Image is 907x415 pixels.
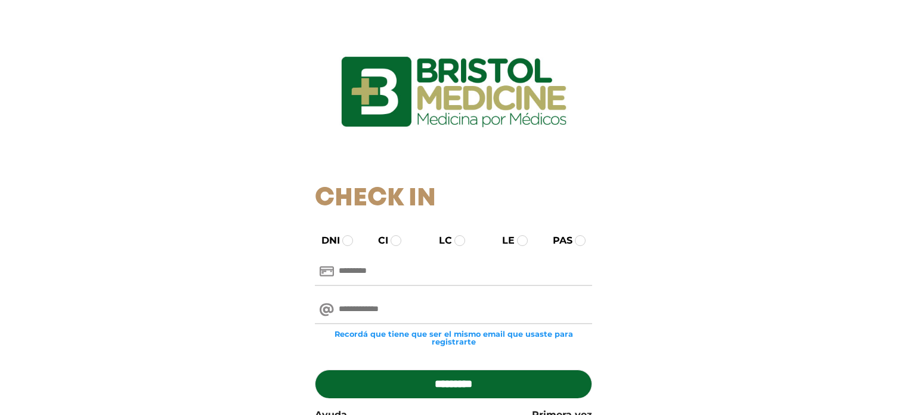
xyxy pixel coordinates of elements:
label: CI [367,233,388,248]
label: DNI [311,233,340,248]
label: LE [491,233,515,248]
label: LC [428,233,452,248]
img: logo_ingresarbristol.jpg [293,14,615,170]
label: PAS [542,233,572,248]
h1: Check In [315,184,592,214]
small: Recordá que tiene que ser el mismo email que usaste para registrarte [315,330,592,346]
